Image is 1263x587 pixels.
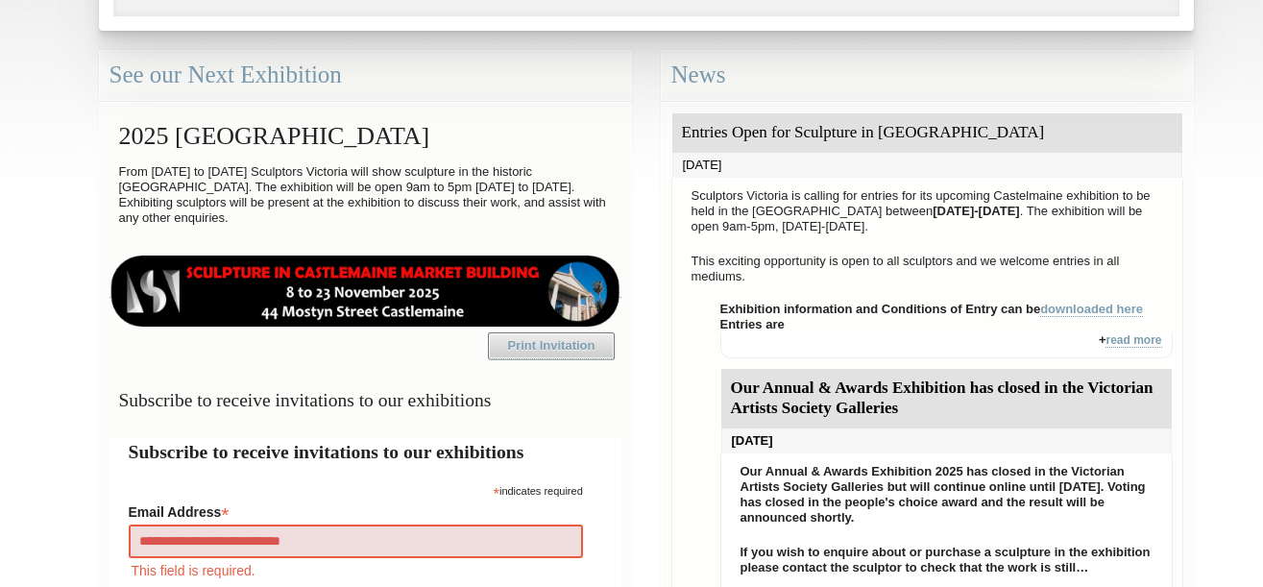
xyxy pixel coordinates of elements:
[109,112,621,159] h2: 2025 [GEOGRAPHIC_DATA]
[1105,333,1161,348] a: read more
[672,113,1182,153] div: Entries Open for Sculpture in [GEOGRAPHIC_DATA]
[682,249,1173,289] p: This exciting opportunity is open to all sculptors and we welcome entries in all mediums.
[1040,302,1143,317] a: downloaded here
[682,183,1173,239] p: Sculptors Victoria is calling for entries for its upcoming Castelmaine exhibition to be held in t...
[109,256,621,327] img: castlemaine-ldrbd25v2.png
[129,499,583,522] label: Email Address
[720,302,1144,317] strong: Exhibition information and Conditions of Entry can be
[720,332,1173,358] div: +
[488,332,615,359] a: Print Invitation
[672,153,1182,178] div: [DATE]
[109,381,621,419] h3: Subscribe to receive invitations to our exhibitions
[731,540,1162,580] p: If you wish to enquire about or purchase a sculpture in the exhibition please contact the sculpto...
[661,50,1194,101] div: News
[721,428,1172,453] div: [DATE]
[109,159,621,231] p: From [DATE] to [DATE] Sculptors Victoria will show sculpture in the historic [GEOGRAPHIC_DATA]. T...
[933,204,1020,218] strong: [DATE]-[DATE]
[129,560,583,581] div: This field is required.
[99,50,632,101] div: See our Next Exhibition
[731,459,1162,530] p: Our Annual & Awards Exhibition 2025 has closed in the Victorian Artists Society Galleries but wil...
[129,480,583,499] div: indicates required
[721,369,1172,428] div: Our Annual & Awards Exhibition has closed in the Victorian Artists Society Galleries
[129,438,602,466] h2: Subscribe to receive invitations to our exhibitions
